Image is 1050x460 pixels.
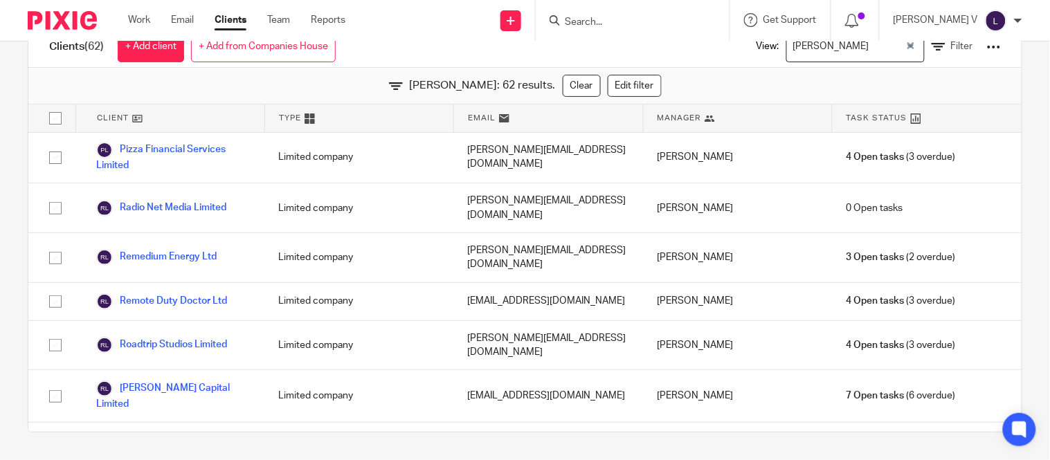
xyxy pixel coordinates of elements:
img: svg%3E [96,249,113,266]
a: [PERSON_NAME] Capital Limited [96,380,251,411]
span: 7 Open tasks [847,389,905,403]
img: svg%3E [96,142,113,158]
a: Remedium Energy Ltd [96,249,217,266]
div: Limited company [264,321,453,370]
span: [PERSON_NAME] [790,35,872,59]
a: Team [267,13,290,27]
a: Reports [311,13,345,27]
span: Get Support [763,15,817,25]
a: Remote Duty Doctor Ltd [96,293,227,310]
a: Radio Net Media Limited [96,200,226,217]
a: Roadtrip Studios Limited [96,337,227,353]
span: Client [97,112,129,124]
a: + Add from Companies House [191,31,336,62]
div: [PERSON_NAME][EMAIL_ADDRESS][DOMAIN_NAME] [454,321,643,370]
div: [PERSON_NAME][EMAIL_ADDRESS][DOMAIN_NAME] [454,183,643,232]
img: svg%3E [96,380,113,397]
span: Manager [658,112,701,124]
span: 4 Open tasks [847,294,905,308]
a: Email [171,13,194,27]
div: [PERSON_NAME] [643,321,832,370]
div: View: [736,26,1001,67]
div: Limited company [264,183,453,232]
span: (62) [84,41,104,52]
h1: Clients [49,39,104,54]
div: Limited company [264,283,453,320]
div: [EMAIL_ADDRESS][DOMAIN_NAME] [454,283,643,320]
div: [PERSON_NAME] [643,233,832,282]
a: Clear [563,75,601,97]
span: [PERSON_NAME]: 62 results. [410,77,556,93]
span: 4 Open tasks [847,150,905,164]
img: svg%3E [96,337,113,353]
img: Pixie [28,11,97,30]
span: Email [468,112,496,124]
span: Type [279,112,301,124]
span: (3 overdue) [847,294,956,308]
img: svg%3E [96,200,113,217]
a: Edit filter [608,75,662,97]
div: Limited company [264,131,453,183]
div: [PERSON_NAME] [643,183,832,232]
div: [PERSON_NAME] [643,131,832,183]
span: (2 overdue) [847,250,956,264]
input: Select all [42,105,69,131]
input: Search for option [874,35,904,59]
img: svg%3E [985,10,1007,32]
a: Work [128,13,150,27]
div: [PERSON_NAME] [643,283,832,320]
span: (3 overdue) [847,338,956,352]
span: Filter [951,42,973,51]
div: [PERSON_NAME] [643,370,832,421]
div: [PERSON_NAME][EMAIL_ADDRESS][DOMAIN_NAME] [454,233,643,282]
img: svg%3E [96,293,113,310]
span: 0 Open tasks [847,201,903,215]
a: Pizza Financial Services Limited [96,142,251,172]
div: Limited company [264,233,453,282]
p: [PERSON_NAME] V [894,13,978,27]
span: Task Status [847,112,907,124]
span: 4 Open tasks [847,338,905,352]
div: [EMAIL_ADDRESS][DOMAIN_NAME] [454,370,643,421]
span: (6 overdue) [847,389,956,403]
div: [PERSON_NAME][EMAIL_ADDRESS][DOMAIN_NAME] [454,131,643,183]
span: (3 overdue) [847,150,956,164]
a: Clients [215,13,246,27]
div: Limited company [264,370,453,421]
a: + Add client [118,31,184,62]
input: Search [563,17,688,29]
span: 3 Open tasks [847,250,905,264]
div: Search for option [786,31,925,62]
